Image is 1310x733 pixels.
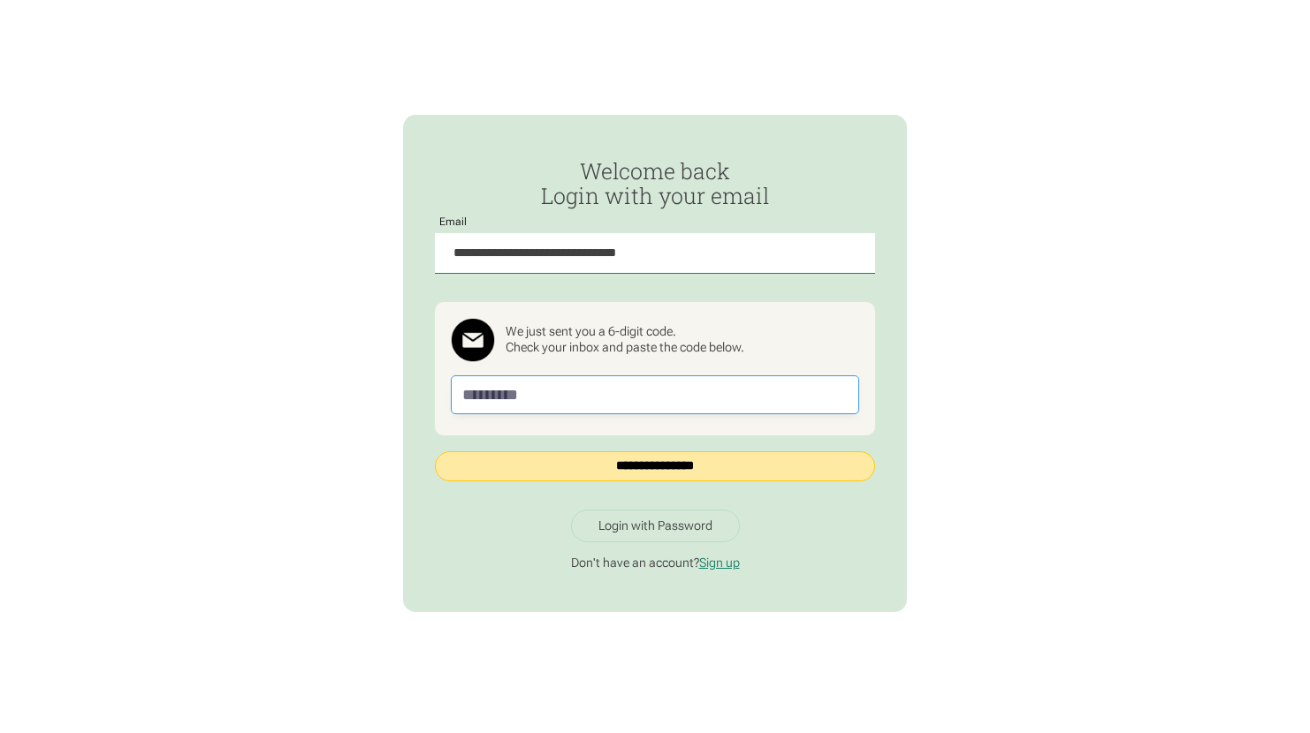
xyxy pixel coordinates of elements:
[598,518,712,534] div: Login with Password
[699,555,740,570] a: Sign up
[435,159,875,496] form: Passwordless Login
[435,159,875,208] h2: Welcome back Login with your email
[506,324,744,356] div: We just sent you a 6-digit code. Check your inbox and paste the code below.
[435,216,473,228] label: Email
[435,555,875,571] p: Don't have an account?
